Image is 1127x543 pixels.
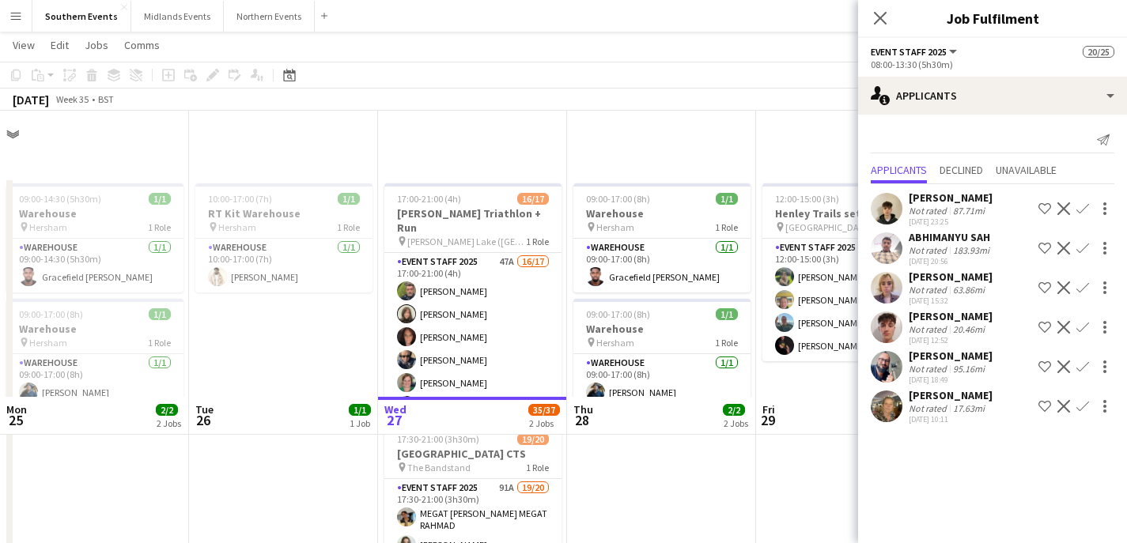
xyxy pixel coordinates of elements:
[573,239,751,292] app-card-role: Warehouse1/109:00-17:00 (8h)Gracefield [PERSON_NAME]
[85,38,108,52] span: Jobs
[338,193,360,205] span: 1/1
[131,1,224,32] button: Midlands Events
[4,411,27,429] span: 25
[909,244,950,256] div: Not rated
[6,206,183,221] h3: Warehouse
[596,221,634,233] span: Hersham
[909,363,950,375] div: Not rated
[909,190,993,205] div: [PERSON_NAME]
[909,335,993,345] div: [DATE] 12:52
[762,206,940,221] h3: Henley Trails set up
[218,221,256,233] span: Hersham
[193,411,214,429] span: 26
[51,38,69,52] span: Edit
[762,402,775,417] span: Fri
[573,183,751,292] app-job-card: 09:00-17:00 (8h)1/1Warehouse Hersham1 RoleWarehouse1/109:00-17:00 (8h)Gracefield [PERSON_NAME]
[571,411,593,429] span: 28
[148,337,171,349] span: 1 Role
[529,417,559,429] div: 2 Jobs
[6,35,41,55] a: View
[909,309,993,323] div: [PERSON_NAME]
[950,363,988,375] div: 95.16mi
[909,284,950,296] div: Not rated
[384,206,562,235] h3: [PERSON_NAME] Triathlon + Run
[195,402,214,417] span: Tue
[909,388,993,402] div: [PERSON_NAME]
[384,183,562,417] app-job-card: 17:00-21:00 (4h)16/17[PERSON_NAME] Triathlon + Run [PERSON_NAME] Lake ([GEOGRAPHIC_DATA])1 RoleEv...
[148,221,171,233] span: 1 Role
[785,221,904,233] span: [GEOGRAPHIC_DATA][PERSON_NAME]
[909,375,993,385] div: [DATE] 18:49
[871,46,947,58] span: Event Staff 2025
[858,77,1127,115] div: Applicants
[909,323,950,335] div: Not rated
[940,164,983,175] span: Declined
[6,354,183,408] app-card-role: Warehouse1/109:00-17:00 (8h)[PERSON_NAME]
[156,404,178,416] span: 2/2
[337,221,360,233] span: 1 Role
[6,402,27,417] span: Mon
[573,402,593,417] span: Thu
[149,308,171,320] span: 1/1
[29,337,67,349] span: Hersham
[19,193,101,205] span: 09:00-14:30 (5h30m)
[762,239,940,361] app-card-role: Event Staff 20254/412:00-15:00 (3h)[PERSON_NAME][PERSON_NAME][PERSON_NAME][PERSON_NAME]
[909,414,993,424] div: [DATE] 10:11
[407,462,471,473] span: The Bandstand
[950,244,993,256] div: 183.93mi
[586,193,650,205] span: 09:00-17:00 (8h)
[517,193,549,205] span: 16/17
[195,206,373,221] h3: RT Kit Warehouse
[407,236,526,247] span: [PERSON_NAME] Lake ([GEOGRAPHIC_DATA])
[350,417,370,429] div: 1 Job
[909,270,993,284] div: [PERSON_NAME]
[397,193,461,205] span: 17:00-21:00 (4h)
[596,337,634,349] span: Hersham
[6,183,183,292] app-job-card: 09:00-14:30 (5h30m)1/1Warehouse Hersham1 RoleWarehouse1/109:00-14:30 (5h30m)Gracefield [PERSON_NAME]
[224,1,315,32] button: Northern Events
[382,411,407,429] span: 27
[586,308,650,320] span: 09:00-17:00 (8h)
[573,299,751,408] app-job-card: 09:00-17:00 (8h)1/1Warehouse Hersham1 RoleWarehouse1/109:00-17:00 (8h)[PERSON_NAME]
[52,93,92,105] span: Week 35
[573,206,751,221] h3: Warehouse
[118,35,166,55] a: Comms
[573,322,751,336] h3: Warehouse
[871,58,1114,70] div: 08:00-13:30 (5h30m)
[195,183,373,292] app-job-card: 10:00-17:00 (7h)1/1RT Kit Warehouse Hersham1 RoleWarehouse1/110:00-17:00 (7h)[PERSON_NAME]
[13,92,49,107] div: [DATE]
[78,35,115,55] a: Jobs
[397,433,479,445] span: 17:30-21:00 (3h30m)
[871,46,959,58] button: Event Staff 2025
[32,1,131,32] button: Southern Events
[157,417,181,429] div: 2 Jobs
[909,296,993,306] div: [DATE] 15:32
[909,230,993,244] div: ABHIMANYU SAH
[950,205,988,217] div: 87.71mi
[573,354,751,408] app-card-role: Warehouse1/109:00-17:00 (8h)[PERSON_NAME]
[526,236,549,247] span: 1 Role
[526,462,549,473] span: 1 Role
[384,402,407,417] span: Wed
[723,404,745,416] span: 2/2
[724,417,748,429] div: 2 Jobs
[909,256,993,266] div: [DATE] 20:56
[775,193,839,205] span: 12:00-15:00 (3h)
[195,239,373,292] app-card-role: Warehouse1/110:00-17:00 (7h)[PERSON_NAME]
[762,183,940,361] div: 12:00-15:00 (3h)4/4Henley Trails set up [GEOGRAPHIC_DATA][PERSON_NAME]1 RoleEvent Staff 20254/412...
[858,8,1127,28] h3: Job Fulfilment
[996,164,1057,175] span: Unavailable
[13,38,35,52] span: View
[715,221,738,233] span: 1 Role
[528,404,560,416] span: 35/37
[760,411,775,429] span: 29
[98,93,114,105] div: BST
[715,337,738,349] span: 1 Role
[6,299,183,408] app-job-card: 09:00-17:00 (8h)1/1Warehouse Hersham1 RoleWarehouse1/109:00-17:00 (8h)[PERSON_NAME]
[124,38,160,52] span: Comms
